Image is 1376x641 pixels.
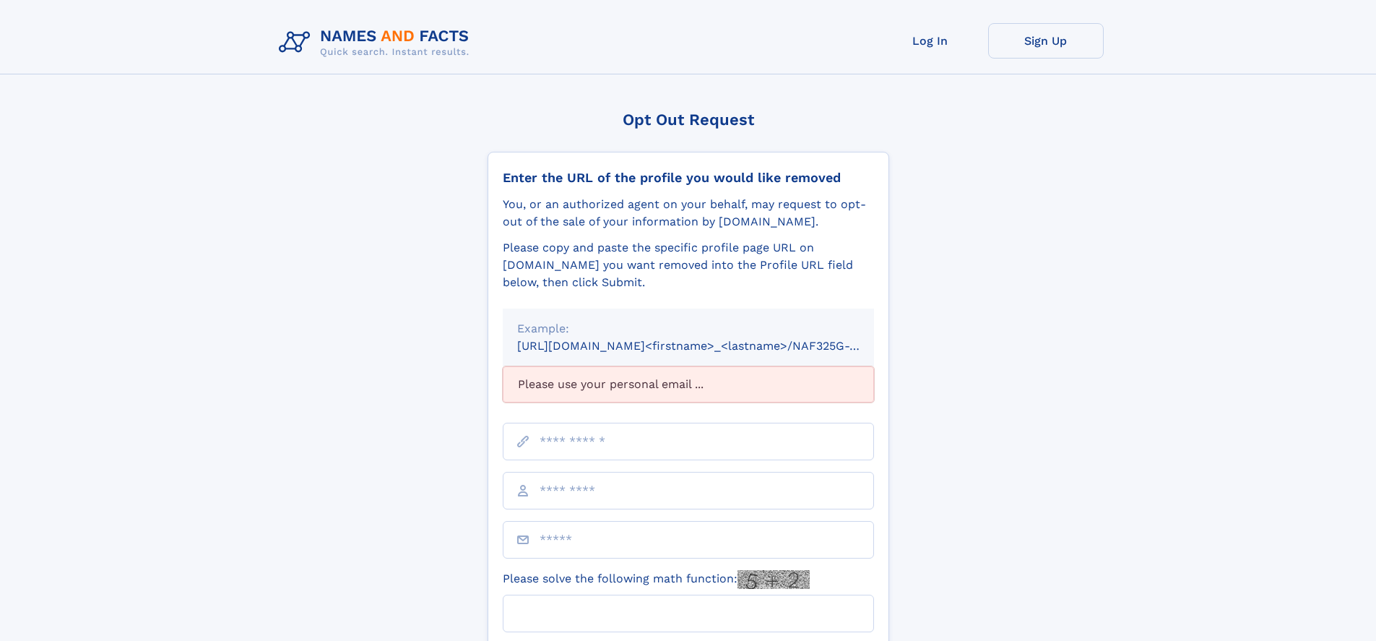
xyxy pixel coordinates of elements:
small: [URL][DOMAIN_NAME]<firstname>_<lastname>/NAF325G-xxxxxxxx [517,339,901,353]
div: Please copy and paste the specific profile page URL on [DOMAIN_NAME] you want removed into the Pr... [503,239,874,291]
a: Log In [873,23,988,59]
label: Please solve the following math function: [503,570,810,589]
div: Example: [517,320,860,337]
div: You, or an authorized agent on your behalf, may request to opt-out of the sale of your informatio... [503,196,874,231]
div: Enter the URL of the profile you would like removed [503,170,874,186]
img: Logo Names and Facts [273,23,481,62]
div: Opt Out Request [488,111,889,129]
div: Please use your personal email ... [503,366,874,403]
a: Sign Up [988,23,1104,59]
